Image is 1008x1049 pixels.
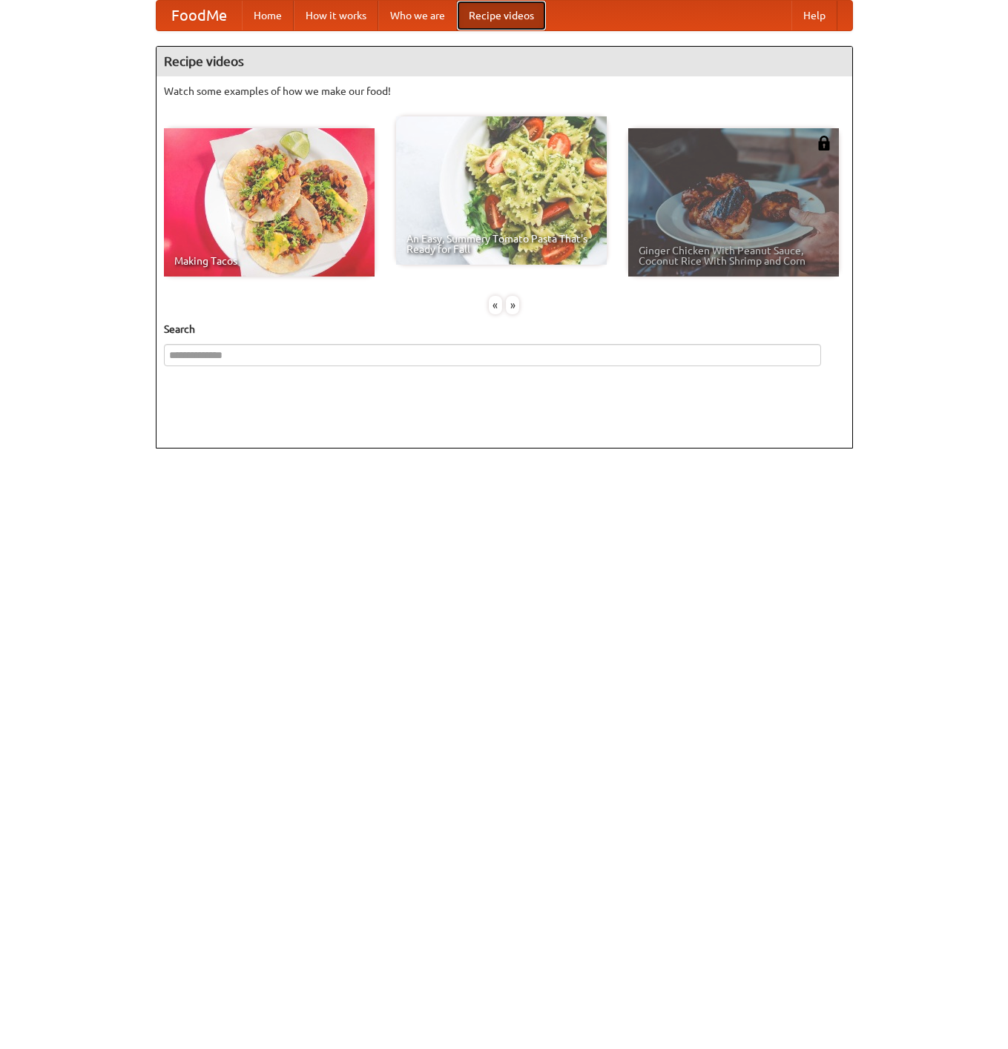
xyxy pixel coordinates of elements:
a: Help [791,1,837,30]
span: An Easy, Summery Tomato Pasta That's Ready for Fall [406,234,596,254]
a: Who we are [378,1,457,30]
a: Home [242,1,294,30]
a: FoodMe [157,1,242,30]
a: How it works [294,1,378,30]
span: Making Tacos [174,256,364,266]
div: » [506,296,519,314]
p: Watch some examples of how we make our food! [164,84,845,99]
h4: Recipe videos [157,47,852,76]
div: « [489,296,502,314]
a: Recipe videos [457,1,546,30]
h5: Search [164,322,845,337]
img: 483408.png [817,136,831,150]
a: Making Tacos [164,128,375,277]
a: An Easy, Summery Tomato Pasta That's Ready for Fall [396,116,607,265]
